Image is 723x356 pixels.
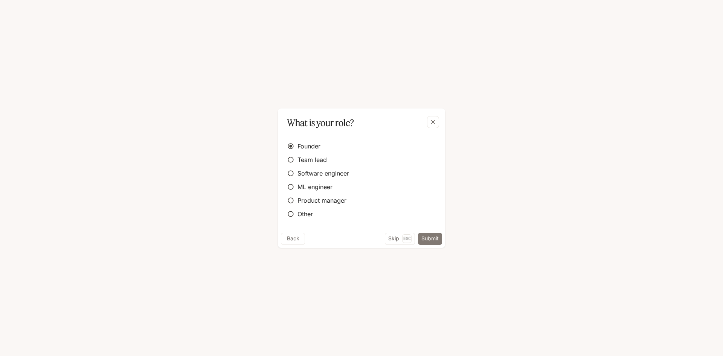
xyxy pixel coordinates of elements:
[297,155,327,164] span: Team lead
[297,169,349,178] span: Software engineer
[281,233,305,245] button: Back
[297,196,346,205] span: Product manager
[297,209,313,218] span: Other
[297,142,320,151] span: Founder
[402,234,412,243] p: Esc
[418,233,442,245] button: Submit
[385,233,415,245] button: SkipEsc
[297,182,333,191] span: ML engineer
[287,116,354,130] p: What is your role?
